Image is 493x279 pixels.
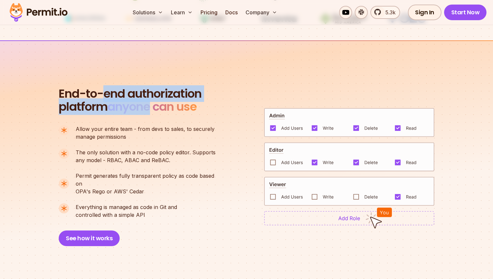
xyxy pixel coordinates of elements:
a: Start Now [444,5,487,20]
button: See how it works [59,230,120,246]
button: Learn [168,6,195,19]
a: Pricing [198,6,220,19]
span: End-to-end authorization [59,87,202,100]
button: Solutions [130,6,166,19]
h2: platform [59,87,202,113]
img: Permit logo [7,1,70,23]
span: The only solution with a no-code policy editor. Supports [76,148,216,156]
p: OPA's Rego or AWS' Cedar [76,172,221,195]
span: Everything is managed as code in Git and [76,203,177,211]
p: controlled with a simple API [76,203,177,219]
a: Sign In [408,5,441,20]
p: any model - RBAC, ABAC and ReBAC. [76,148,216,164]
span: anyone can use [108,98,197,115]
a: Docs [223,6,240,19]
span: 5.3k [381,8,396,16]
button: Company [243,6,280,19]
span: Permit generates fully transparent policy as code based on [76,172,221,188]
a: 5.3k [370,6,400,19]
span: Allow your entire team - from devs to sales, to securely [76,125,215,133]
p: manage permissions [76,125,215,141]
